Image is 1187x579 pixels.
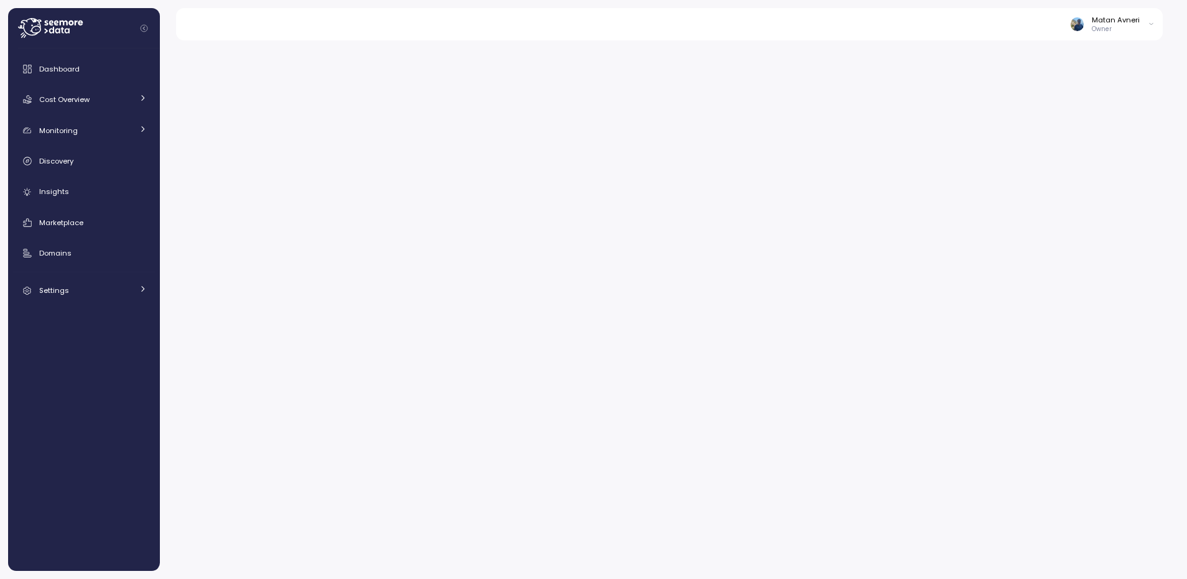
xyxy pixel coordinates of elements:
[13,57,155,81] a: Dashboard
[13,241,155,266] a: Domains
[13,149,155,174] a: Discovery
[39,156,73,166] span: Discovery
[1071,17,1084,30] img: ALV-UjWJKWBWbuLwiyD9AJcQ8O2sfyZk8-JsD2a03qHMRYwfFXlb77qC2PEMvN5enqtjrcKYhO3VIJTSxFDaFAl5vSLrnIjgi...
[39,285,69,295] span: Settings
[39,126,78,136] span: Monitoring
[13,118,155,143] a: Monitoring
[39,95,90,104] span: Cost Overview
[13,87,155,112] a: Cost Overview
[39,64,80,74] span: Dashboard
[39,218,83,228] span: Marketplace
[39,187,69,197] span: Insights
[136,24,152,33] button: Collapse navigation
[1092,25,1140,34] p: Owner
[13,210,155,235] a: Marketplace
[39,248,72,258] span: Domains
[13,180,155,205] a: Insights
[1092,15,1140,25] div: Matan Avneri
[13,278,155,303] a: Settings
